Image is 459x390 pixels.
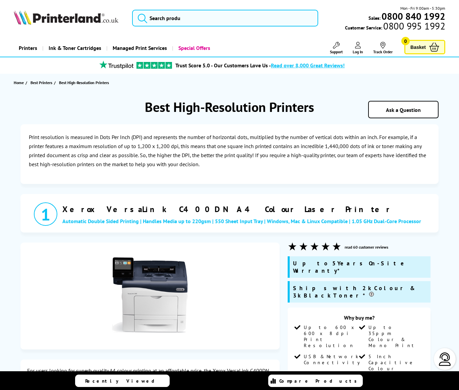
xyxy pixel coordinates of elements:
[49,40,101,57] span: Ink & Toner Cartridges
[59,79,109,86] span: Best High-Resolution Printers
[14,40,42,57] a: Printers
[345,245,388,250] a: read 60 customer reviews
[31,79,54,86] a: Best Printers
[20,98,439,116] h1: Best High-Resolution Printers
[353,42,363,54] a: Log In
[172,40,215,57] a: Special Offers
[400,5,445,11] span: Mon - Fri 9:00am - 5:30pm
[96,61,136,69] img: trustpilot rating
[75,375,170,387] a: Recently Viewed
[330,42,343,54] a: Support
[279,378,360,384] span: Compare Products
[271,62,345,69] span: Read over 8,000 Great Reviews!
[368,15,381,21] span: Sales:
[14,79,25,86] a: Home
[29,133,430,169] p: Print resolution is measured in Dots Per Inch (DPI) and represents the number of horizontal dots,...
[62,218,421,224] span: Automatic Double Sided Printing | Handles Media up to 220gsm | 550 Sheet Input Tray | Windows, Ma...
[293,260,407,274] span: Up to 5 Years On-Site Warranty*
[85,378,161,384] span: Recently Viewed
[62,204,435,214] a: Xerox VersaLink C400DN A4 Colour Laser Printer
[42,40,106,57] a: Ink & Toner Cartridges
[330,49,343,54] span: Support
[386,107,421,113] a: Ask a Question
[294,314,424,324] div: Why buy me?
[31,79,52,86] span: Best Printers
[293,284,417,299] span: Ships with 2k Colour & 3k Black Toner*
[438,352,452,366] img: user-headset-light.svg
[59,79,111,86] a: Best High-Resolution Printers
[382,10,445,22] b: 0800 840 1992
[404,40,445,54] a: Basket 0
[304,353,365,366] span: USB & Network Connectivity
[132,10,318,26] input: Search produ
[136,62,172,69] img: trustpilot rating
[353,49,363,54] span: Log In
[14,79,24,86] span: Home
[368,324,422,348] span: Up to 35ppm Colour & Mono Print
[373,42,393,54] a: Track Order
[14,10,124,26] a: Printerland Logo
[381,13,445,19] a: 0800 840 1992
[401,37,410,45] span: 0
[104,249,196,341] img: Xerox VersaLink C400DN
[175,62,345,69] a: Trust Score 5.0 - Our Customers Love Us -Read over 8,000 Great Reviews!
[14,10,118,25] img: Printerland Logo
[382,23,445,29] span: 0800 995 1992
[345,23,445,31] span: Customer Service:
[368,353,422,384] span: 5 Inch Capacitive Colour Touch Screen
[410,43,426,52] span: Basket
[106,40,172,57] a: Managed Print Services
[34,202,57,226] div: 1
[304,324,358,348] span: Up to 600 x 600 x 8 dpi Print Resolution
[268,375,363,387] a: Compare Products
